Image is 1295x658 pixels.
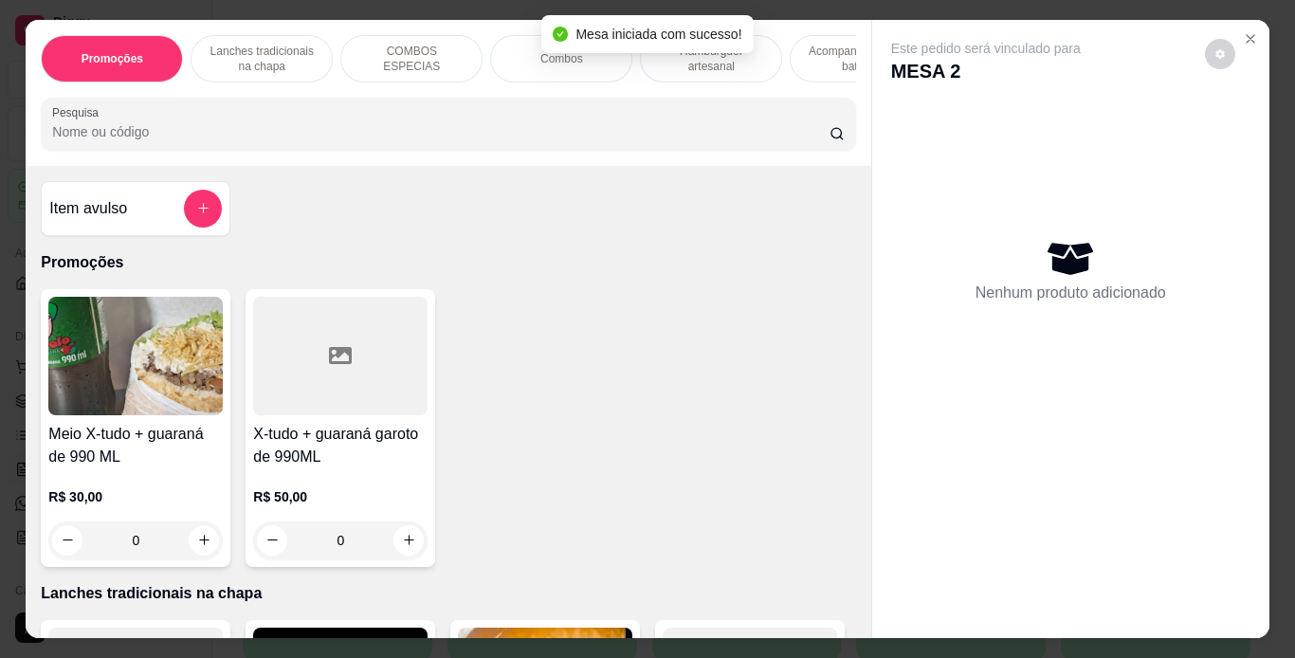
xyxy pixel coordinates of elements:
[253,487,428,506] p: R$ 50,00
[806,44,916,74] p: Acompanhamentos ( batata )
[82,51,143,66] p: Promoções
[41,582,855,605] p: Lanches tradicionais na chapa
[553,27,568,42] span: check-circle
[891,39,1081,58] p: Este pedido será vinculado para
[41,251,855,274] p: Promoções
[575,27,741,42] span: Mesa iniciada com sucesso!
[49,197,127,220] h4: Item avulso
[1205,39,1235,69] button: decrease-product-quantity
[356,44,466,74] p: COMBOS ESPECIAS
[257,525,287,556] button: decrease-product-quantity
[48,423,223,468] h4: Meio X-tudo + guaraná de 990 ML
[189,525,219,556] button: increase-product-quantity
[393,525,424,556] button: increase-product-quantity
[52,104,105,120] label: Pesquisa
[656,44,766,74] p: Hambúrguer artesanal
[540,51,583,66] p: Combos
[976,282,1166,304] p: Nenhum produto adicionado
[52,525,82,556] button: decrease-product-quantity
[253,423,428,468] h4: X-tudo + guaraná garoto de 990ML
[891,58,1081,84] p: MESA 2
[184,190,222,228] button: add-separate-item
[48,297,223,415] img: product-image
[1235,24,1266,54] button: Close
[207,44,317,74] p: Lanches tradicionais na chapa
[48,487,223,506] p: R$ 30,00
[52,122,830,141] input: Pesquisa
